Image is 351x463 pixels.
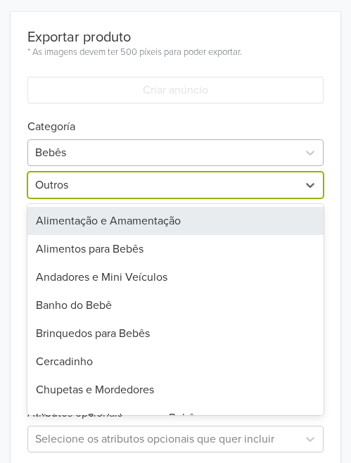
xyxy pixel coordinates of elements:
div: Exportar produto [27,29,242,46]
div: Alimentos para Bebês [27,235,324,263]
div: Chupetas e Mordedores [27,376,324,404]
div: Brinquedos para Bebês [27,319,324,348]
div: Andadores e Mini Veículos [27,263,324,291]
div: Cercadinho [27,348,324,376]
div: Higiene e Cuidados com o Bebê [27,404,324,432]
div: Alimentação e Amamentação [27,207,324,235]
div: Banho do Bebê [27,291,324,319]
div: * As imagens devem ter 500 píxeis para poder exportar. [27,46,242,60]
h6: Categoría [27,103,324,134]
button: Criar anúncio [27,77,324,103]
h6: Tipo de anúncio [27,198,324,229]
